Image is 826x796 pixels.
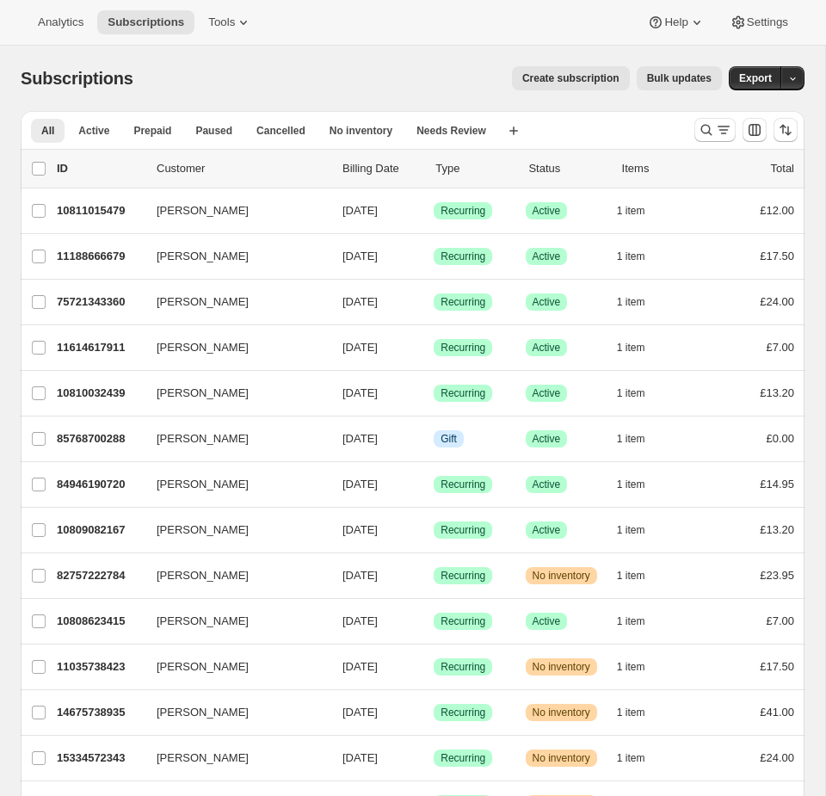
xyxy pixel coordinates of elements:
[57,199,794,223] div: 10811015479[PERSON_NAME][DATE]SuccessRecurringSuccessActive1 item£12.00
[771,160,794,177] p: Total
[533,204,561,218] span: Active
[57,704,143,721] p: 14675738935
[57,339,143,356] p: 11614617911
[57,248,143,265] p: 11188666679
[57,655,794,679] div: 11035738423[PERSON_NAME][DATE]SuccessRecurringWarningNo inventory1 item£17.50
[617,751,645,765] span: 1 item
[146,653,318,681] button: [PERSON_NAME]
[533,706,590,719] span: No inventory
[617,706,645,719] span: 1 item
[617,569,645,583] span: 1 item
[57,385,143,402] p: 10810032439
[157,339,249,356] span: [PERSON_NAME]
[57,746,794,770] div: 15334572343[PERSON_NAME][DATE]SuccessRecurringWarningNo inventory1 item£24.00
[57,700,794,725] div: 14675738935[PERSON_NAME][DATE]SuccessRecurringWarningNo inventory1 item£41.00
[57,521,143,539] p: 10809082167
[198,10,262,34] button: Tools
[146,562,318,589] button: [PERSON_NAME]
[533,523,561,537] span: Active
[617,336,664,360] button: 1 item
[441,751,485,765] span: Recurring
[441,386,485,400] span: Recurring
[146,425,318,453] button: [PERSON_NAME]
[760,295,794,308] span: £24.00
[617,432,645,446] span: 1 item
[441,250,485,263] span: Recurring
[760,523,794,536] span: £13.20
[57,427,794,451] div: 85768700288[PERSON_NAME][DATE]InfoGiftSuccessActive1 item£0.00
[617,609,664,633] button: 1 item
[157,248,249,265] span: [PERSON_NAME]
[146,288,318,316] button: [PERSON_NAME]
[617,746,664,770] button: 1 item
[342,478,378,491] span: [DATE]
[747,15,788,29] span: Settings
[528,160,607,177] p: Status
[342,295,378,308] span: [DATE]
[57,381,794,405] div: 10810032439[PERSON_NAME][DATE]SuccessRecurringSuccessActive1 item£13.20
[664,15,687,29] span: Help
[533,614,561,628] span: Active
[57,476,143,493] p: 84946190720
[57,658,143,676] p: 11035738423
[342,614,378,627] span: [DATE]
[441,569,485,583] span: Recurring
[157,658,249,676] span: [PERSON_NAME]
[38,15,83,29] span: Analytics
[766,432,794,445] span: £0.00
[146,699,318,726] button: [PERSON_NAME]
[57,518,794,542] div: 10809082167[PERSON_NAME][DATE]SuccessRecurringSuccessActive1 item£13.20
[441,204,485,218] span: Recurring
[57,750,143,767] p: 15334572343
[441,523,485,537] span: Recurring
[146,608,318,635] button: [PERSON_NAME]
[760,386,794,399] span: £13.20
[743,118,767,142] button: Customize table column order and visibility
[617,700,664,725] button: 1 item
[739,71,772,85] span: Export
[617,614,645,628] span: 1 item
[760,751,794,764] span: £24.00
[57,244,794,268] div: 11188666679[PERSON_NAME][DATE]SuccessRecurringSuccessActive1 item£17.50
[533,386,561,400] span: Active
[342,706,378,719] span: [DATE]
[512,66,630,90] button: Create subscription
[157,430,249,447] span: [PERSON_NAME]
[108,15,184,29] span: Subscriptions
[441,295,485,309] span: Recurring
[622,160,701,177] div: Items
[760,204,794,217] span: £12.00
[533,751,590,765] span: No inventory
[146,744,318,772] button: [PERSON_NAME]
[57,430,143,447] p: 85768700288
[146,516,318,544] button: [PERSON_NAME]
[21,69,133,88] span: Subscriptions
[617,655,664,679] button: 1 item
[617,204,645,218] span: 1 item
[617,244,664,268] button: 1 item
[146,379,318,407] button: [PERSON_NAME]
[760,478,794,491] span: £14.95
[157,704,249,721] span: [PERSON_NAME]
[342,386,378,399] span: [DATE]
[760,706,794,719] span: £41.00
[760,660,794,673] span: £17.50
[729,66,782,90] button: Export
[637,10,715,34] button: Help
[533,660,590,674] span: No inventory
[617,290,664,314] button: 1 item
[774,118,798,142] button: Sort the results
[441,432,457,446] span: Gift
[57,293,143,311] p: 75721343360
[342,569,378,582] span: [DATE]
[157,750,249,767] span: [PERSON_NAME]
[533,341,561,355] span: Active
[146,334,318,361] button: [PERSON_NAME]
[28,10,94,34] button: Analytics
[617,386,645,400] span: 1 item
[342,250,378,262] span: [DATE]
[330,124,392,138] span: No inventory
[57,290,794,314] div: 75721343360[PERSON_NAME][DATE]SuccessRecurringSuccessActive1 item£24.00
[766,614,794,627] span: £7.00
[57,567,143,584] p: 82757222784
